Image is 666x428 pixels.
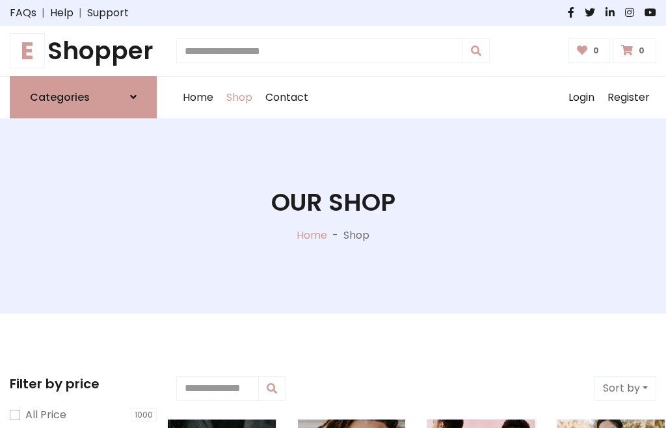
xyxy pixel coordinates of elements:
[10,33,45,68] span: E
[635,45,648,57] span: 0
[176,77,220,118] a: Home
[73,5,87,21] span: |
[562,77,601,118] a: Login
[271,188,395,217] h1: Our Shop
[10,376,157,392] h5: Filter by price
[327,228,343,243] p: -
[10,36,157,66] h1: Shopper
[594,376,656,401] button: Sort by
[87,5,129,21] a: Support
[259,77,315,118] a: Contact
[297,228,327,243] a: Home
[220,77,259,118] a: Shop
[568,38,611,63] a: 0
[601,77,656,118] a: Register
[343,228,369,243] p: Shop
[30,91,90,103] h6: Categories
[10,5,36,21] a: FAQs
[36,5,50,21] span: |
[50,5,73,21] a: Help
[613,38,656,63] a: 0
[590,45,602,57] span: 0
[25,407,66,423] label: All Price
[10,76,157,118] a: Categories
[10,36,157,66] a: EShopper
[131,408,157,421] span: 1000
